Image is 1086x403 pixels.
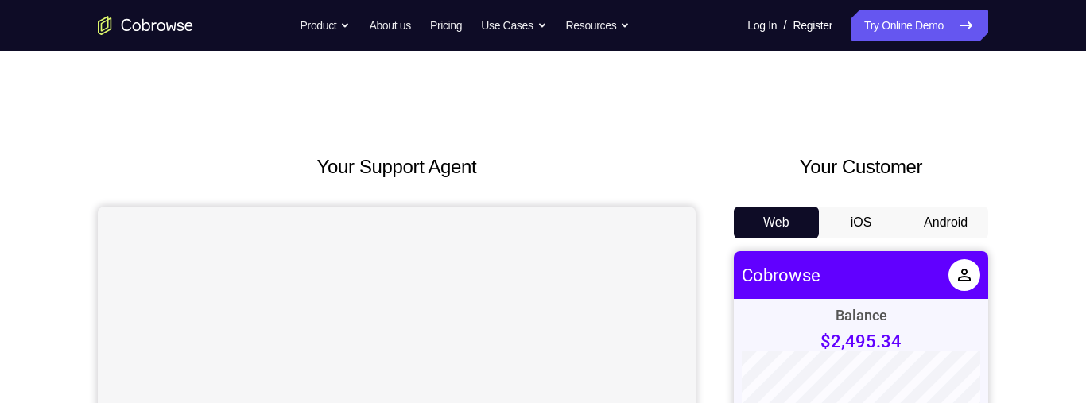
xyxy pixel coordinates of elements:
[851,10,988,41] a: Try Online Demo
[98,16,193,35] a: Go to the home page
[87,80,168,100] p: $2,495.34
[301,10,351,41] button: Product
[8,14,87,34] a: Cobrowse
[566,10,630,41] button: Resources
[104,178,150,193] span: $587.81
[734,207,819,238] button: Web
[48,370,133,383] div: 12th at 09:24 AM
[430,10,462,41] a: Pricing
[734,153,988,181] h2: Your Customer
[102,56,153,72] p: Balance
[903,207,988,238] button: Android
[793,10,832,41] a: Register
[104,164,151,207] div: Spent this month
[747,10,777,41] a: Log In
[98,153,696,181] h2: Your Support Agent
[369,10,410,41] a: About us
[481,10,546,41] button: Use Cases
[208,360,246,375] div: $75.03
[819,207,904,238] button: iOS
[783,16,786,35] span: /
[48,352,120,369] div: EDF Energy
